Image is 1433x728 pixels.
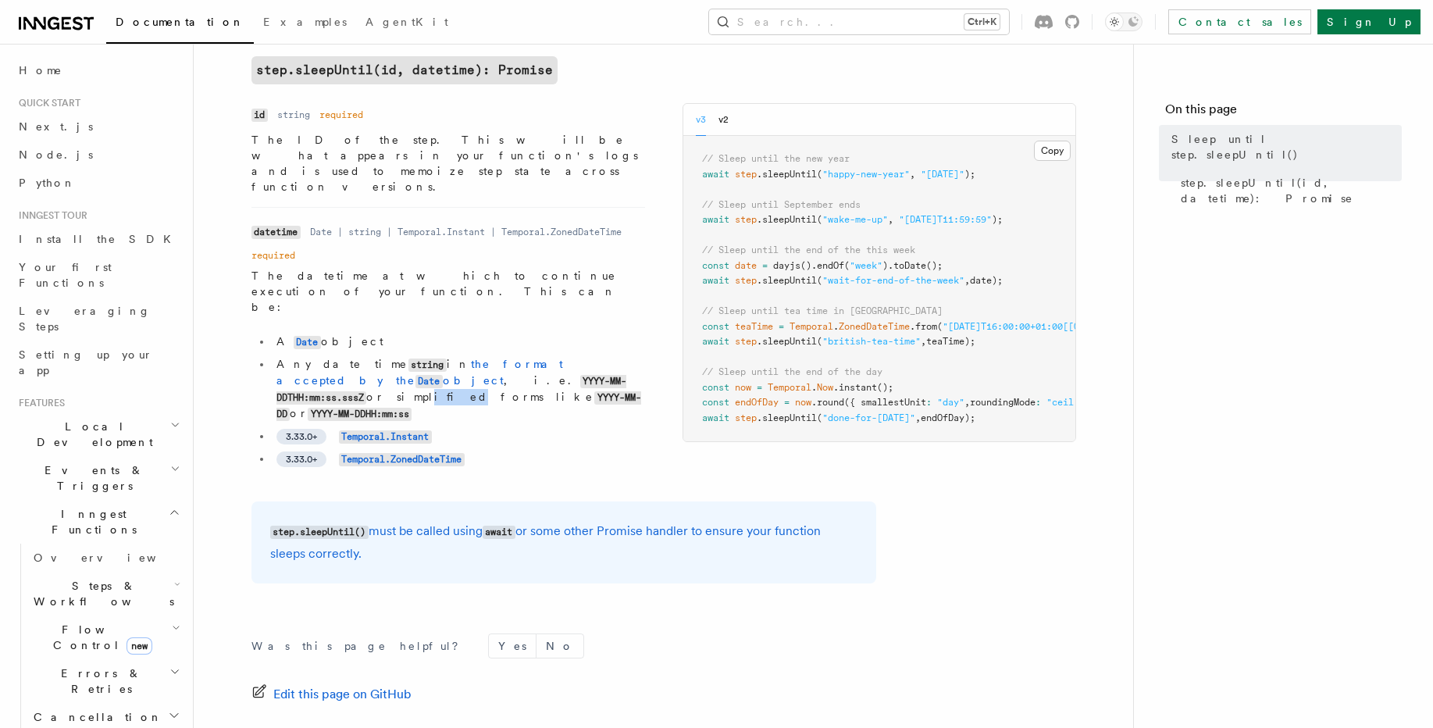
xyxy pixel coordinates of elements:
[718,104,729,136] button: v2
[811,382,817,393] span: .
[27,622,172,653] span: Flow Control
[251,638,469,654] p: Was this page helpful?
[800,260,811,271] span: ()
[817,275,822,286] span: (
[709,9,1009,34] button: Search...Ctrl+K
[735,382,751,393] span: now
[702,321,729,332] span: const
[735,397,779,408] span: endOfDay
[12,169,184,197] a: Python
[1165,125,1402,169] a: Sleep until step.sleepUntil()
[286,453,317,466] span: 3.33.0+
[356,5,458,42] a: AgentKit
[339,453,465,466] code: Temporal.ZonedDateTime
[1034,141,1071,161] button: Copy
[970,397,1036,408] span: roundingMode
[784,397,790,408] span: =
[1105,12,1142,31] button: Toggle dark mode
[702,153,850,164] span: // Sleep until the new year
[127,637,152,655] span: new
[833,382,877,393] span: .instant
[757,382,762,393] span: =
[702,169,729,180] span: await
[1171,131,1402,162] span: Sleep until step.sleepUntil()
[483,526,515,539] code: await
[937,321,943,332] span: (
[12,141,184,169] a: Node.js
[702,275,729,286] span: await
[992,214,1003,225] span: );
[822,336,921,347] span: "british-tea-time"
[937,397,964,408] span: "day"
[308,408,412,421] code: YYYY-MM-DDHH:mm:ss
[12,97,80,109] span: Quick start
[19,177,76,189] span: Python
[339,452,465,465] a: Temporal.ZonedDateTime
[251,109,268,122] code: id
[263,16,347,28] span: Examples
[19,120,93,133] span: Next.js
[1046,397,1079,408] span: "ceil"
[757,275,817,286] span: .sleepUntil
[27,666,169,697] span: Errors & Retries
[844,260,850,271] span: (
[116,16,244,28] span: Documentation
[294,336,321,349] code: Date
[1175,169,1402,212] a: step.sleepUntil(id, datetime): Promise
[1165,100,1402,125] h4: On this page
[822,214,888,225] span: "wake-me-up"
[365,16,448,28] span: AgentKit
[251,268,645,315] p: The datetime at which to continue execution of your function. This can be:
[12,397,65,409] span: Features
[702,305,943,316] span: // Sleep until tea time in [GEOGRAPHIC_DATA]
[19,305,151,333] span: Leveraging Steps
[926,397,932,408] span: :
[27,659,184,703] button: Errors & Retries
[277,109,310,121] dd: string
[970,275,1003,286] span: date);
[270,526,369,539] code: step.sleepUntil()
[34,551,194,564] span: Overview
[762,260,768,271] span: =
[12,412,184,456] button: Local Development
[251,683,412,705] a: Edit this page on GitHub
[790,321,833,332] span: Temporal
[817,382,833,393] span: Now
[768,382,811,393] span: Temporal
[251,226,301,239] code: datetime
[27,578,174,609] span: Steps & Workflows
[839,321,910,332] span: ZonedDateTime
[12,253,184,297] a: Your first Functions
[817,336,822,347] span: (
[272,334,645,350] li: A object
[254,5,356,42] a: Examples
[319,109,363,121] dd: required
[844,397,926,408] span: ({ smallestUnit
[489,634,536,658] button: Yes
[310,226,622,238] dd: Date | string | Temporal.Instant | Temporal.ZonedDateTime
[964,169,975,180] span: );
[910,169,915,180] span: ,
[415,375,443,388] code: Date
[926,260,943,271] span: ();
[757,169,817,180] span: .sleepUntil
[964,14,1000,30] kbd: Ctrl+K
[735,321,773,332] span: teaTime
[773,260,800,271] span: dayjs
[735,275,757,286] span: step
[926,336,975,347] span: teaTime);
[964,397,970,408] span: ,
[19,233,180,245] span: Install the SDK
[251,249,295,262] dd: required
[702,397,729,408] span: const
[702,336,729,347] span: await
[106,5,254,44] a: Documentation
[877,382,893,393] span: ();
[408,359,447,372] code: string
[735,214,757,225] span: step
[273,683,412,705] span: Edit this page on GitHub
[251,56,558,84] a: step.sleepUntil(id, datetime): Promise
[12,462,170,494] span: Events & Triggers
[822,412,915,423] span: "done-for-[DATE]"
